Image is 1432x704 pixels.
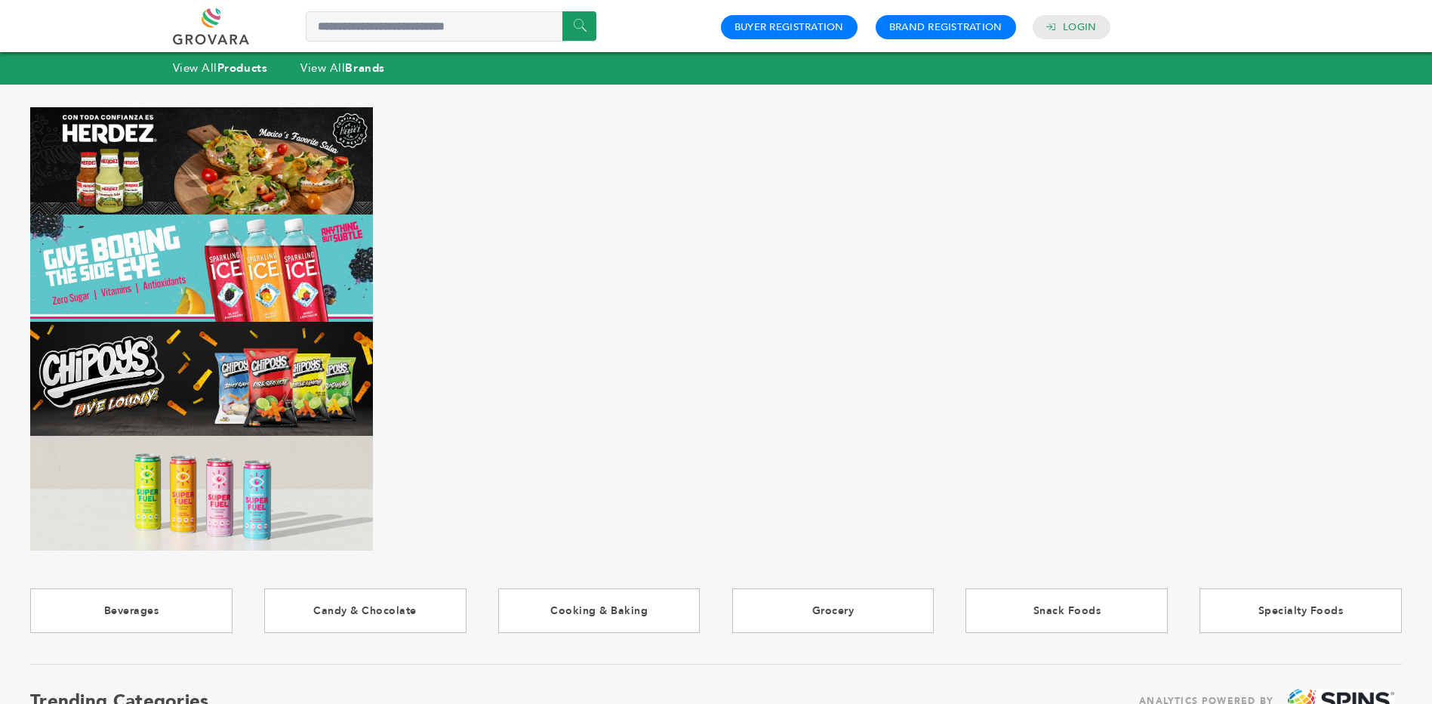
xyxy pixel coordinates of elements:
[30,588,233,633] a: Beverages
[264,588,467,633] a: Candy & Chocolate
[345,60,384,76] strong: Brands
[300,60,385,76] a: View AllBrands
[30,436,373,550] img: Marketplace Top Banner 4
[30,107,373,215] img: Marketplace Top Banner 1
[498,588,701,633] a: Cooking & Baking
[889,20,1002,34] a: Brand Registration
[306,11,596,42] input: Search a product or brand...
[173,60,268,76] a: View AllProducts
[30,322,373,436] img: Marketplace Top Banner 3
[217,60,267,76] strong: Products
[1199,588,1402,633] a: Specialty Foods
[965,588,1168,633] a: Snack Foods
[30,215,373,322] img: Marketplace Top Banner 2
[1063,20,1096,34] a: Login
[734,20,844,34] a: Buyer Registration
[732,588,935,633] a: Grocery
